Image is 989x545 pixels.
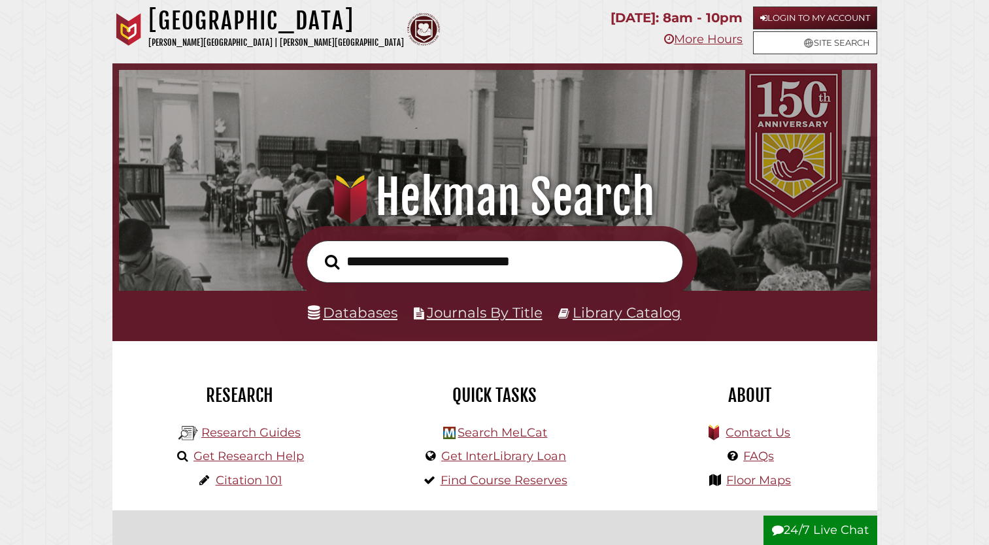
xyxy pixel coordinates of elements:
img: Calvin University [112,13,145,46]
a: Get InterLibrary Loan [441,449,566,463]
a: Library Catalog [573,304,681,321]
button: Search [318,251,346,274]
h1: [GEOGRAPHIC_DATA] [148,7,404,35]
a: Contact Us [726,425,790,440]
a: More Hours [664,32,743,46]
h2: Quick Tasks [377,384,612,406]
h2: About [632,384,867,406]
a: Site Search [753,31,877,54]
p: [DATE]: 8am - 10pm [611,7,743,29]
a: Databases [308,304,397,321]
h1: Hekman Search [133,169,856,226]
a: Research Guides [201,425,301,440]
img: Hekman Library Logo [443,427,456,439]
a: Get Research Help [193,449,304,463]
a: Journals By Title [427,304,543,321]
img: Calvin Theological Seminary [407,13,440,46]
a: Find Course Reserves [441,473,567,487]
p: [PERSON_NAME][GEOGRAPHIC_DATA] | [PERSON_NAME][GEOGRAPHIC_DATA] [148,35,404,50]
a: Floor Maps [726,473,791,487]
a: FAQs [743,449,774,463]
h2: Research [122,384,358,406]
a: Login to My Account [753,7,877,29]
i: Search [325,254,339,269]
img: Hekman Library Logo [178,423,198,443]
a: Citation 101 [216,473,282,487]
a: Search MeLCat [458,425,547,440]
